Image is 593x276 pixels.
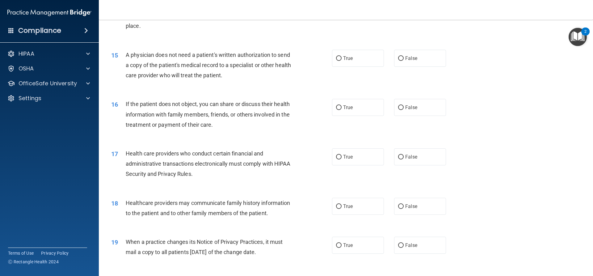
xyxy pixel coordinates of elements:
[111,101,118,108] span: 16
[343,55,353,61] span: True
[569,28,587,46] button: Open Resource Center, 2 new notifications
[19,80,77,87] p: OfficeSafe University
[405,55,417,61] span: False
[126,52,291,79] span: A physician does not need a patient's written authorization to send a copy of the patient's medic...
[398,56,404,61] input: False
[19,50,34,57] p: HIPAA
[343,104,353,110] span: True
[343,154,353,160] span: True
[19,65,34,72] p: OSHA
[7,6,91,19] img: PMB logo
[405,154,417,160] span: False
[405,104,417,110] span: False
[398,243,404,248] input: False
[111,150,118,158] span: 17
[41,250,69,256] a: Privacy Policy
[126,150,291,177] span: Health care providers who conduct certain financial and administrative transactions electronicall...
[126,101,290,128] span: If the patient does not object, you can share or discuss their health information with family mem...
[398,105,404,110] input: False
[336,243,342,248] input: True
[405,242,417,248] span: False
[398,204,404,209] input: False
[8,259,59,265] span: Ⓒ Rectangle Health 2024
[19,95,41,102] p: Settings
[7,80,90,87] a: OfficeSafe University
[336,105,342,110] input: True
[7,50,90,57] a: HIPAA
[8,250,34,256] a: Terms of Use
[336,204,342,209] input: True
[336,56,342,61] input: True
[18,26,61,35] h4: Compliance
[336,155,342,159] input: True
[126,239,283,255] span: When a practice changes its Notice of Privacy Practices, it must mail a copy to all patients [DAT...
[7,65,90,72] a: OSHA
[111,200,118,207] span: 18
[111,52,118,59] span: 15
[405,203,417,209] span: False
[111,239,118,246] span: 19
[398,155,404,159] input: False
[584,32,587,40] div: 2
[7,95,90,102] a: Settings
[343,203,353,209] span: True
[343,242,353,248] span: True
[126,200,290,216] span: Healthcare providers may communicate family history information to the patient and to other famil...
